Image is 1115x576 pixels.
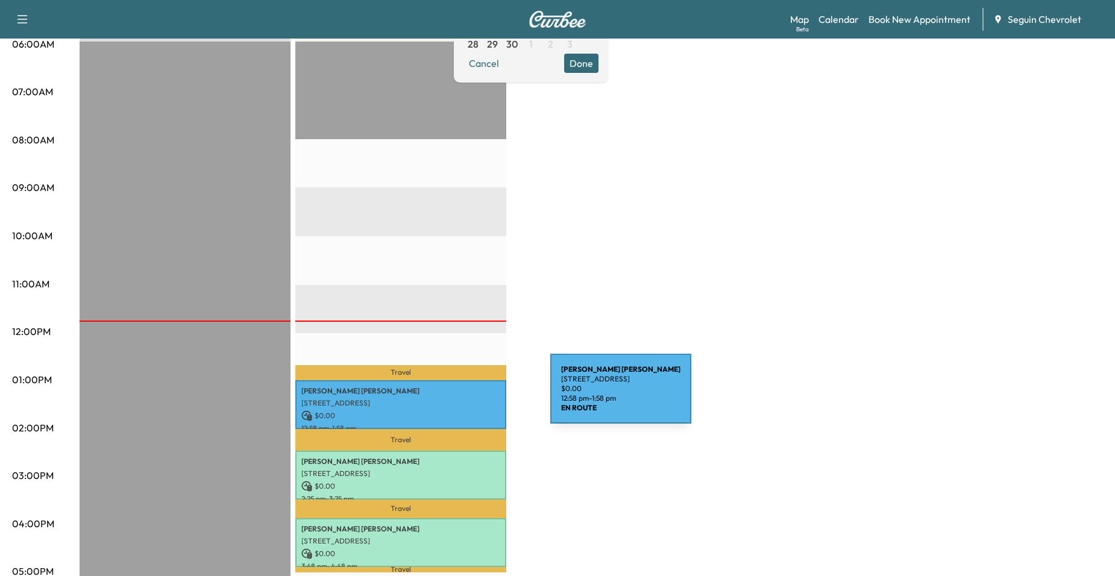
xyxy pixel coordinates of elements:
[548,37,553,51] span: 2
[301,562,500,571] p: 3:48 pm - 4:48 pm
[301,469,500,478] p: [STREET_ADDRESS]
[12,421,54,435] p: 02:00PM
[796,25,809,34] div: Beta
[818,12,859,27] a: Calendar
[12,133,54,147] p: 08:00AM
[301,536,500,546] p: [STREET_ADDRESS]
[529,37,533,51] span: 1
[301,386,500,396] p: [PERSON_NAME] [PERSON_NAME]
[301,457,500,466] p: [PERSON_NAME] [PERSON_NAME]
[567,37,573,51] span: 3
[301,424,500,433] p: 12:58 pm - 1:58 pm
[12,468,54,483] p: 03:00PM
[12,516,54,531] p: 04:00PM
[1008,12,1081,27] span: Seguin Chevrolet
[301,524,500,534] p: [PERSON_NAME] [PERSON_NAME]
[790,12,809,27] a: MapBeta
[301,481,500,492] p: $ 0.00
[12,228,52,243] p: 10:00AM
[295,499,506,518] p: Travel
[529,11,586,28] img: Curbee Logo
[868,12,970,27] a: Book New Appointment
[12,277,49,291] p: 11:00AM
[295,365,506,381] p: Travel
[301,398,500,408] p: [STREET_ADDRESS]
[468,37,479,51] span: 28
[12,324,51,339] p: 12:00PM
[295,429,506,451] p: Travel
[463,54,504,73] button: Cancel
[506,37,518,51] span: 30
[12,84,53,99] p: 07:00AM
[564,54,598,73] button: Done
[12,37,54,51] p: 06:00AM
[295,567,506,572] p: Travel
[12,180,54,195] p: 09:00AM
[301,410,500,421] p: $ 0.00
[12,372,52,387] p: 01:00PM
[487,37,498,51] span: 29
[301,494,500,504] p: 2:25 pm - 3:25 pm
[301,548,500,559] p: $ 0.00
